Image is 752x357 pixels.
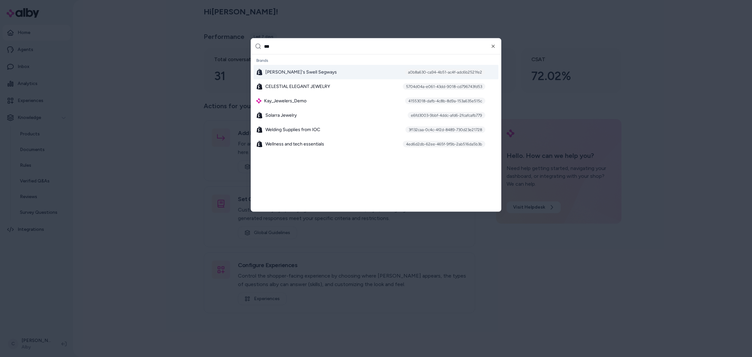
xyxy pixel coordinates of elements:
[403,141,485,147] div: 4ed6d2db-62ee-465f-9f9b-2ab516da5b3b
[405,127,485,133] div: 3f132caa-0c4c-4f2d-8489-730d23e21728
[403,83,485,90] div: 5704d04a-e061-43dd-9018-cd796743fd53
[265,112,297,119] span: Solarra Jewelry
[408,112,485,119] div: e6fd3003-9bbf-4ddc-afd6-2fcafcafb779
[264,98,306,104] span: Kay_Jewelers_Demo
[265,127,320,133] span: Welding Supplies from IOC
[254,56,498,65] div: Brands
[405,69,485,76] div: a0b8a630-ca94-4b51-ac4f-adc6b2521fe2
[265,83,330,90] span: CELESTIAL ELEGANT JEWELRY
[265,141,324,147] span: Wellness and tech essentials
[256,98,261,104] img: alby Logo
[405,98,485,104] div: 41553018-dafb-4c8b-8d9a-153a635e515c
[265,69,337,76] span: [PERSON_NAME]'s Swell Segways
